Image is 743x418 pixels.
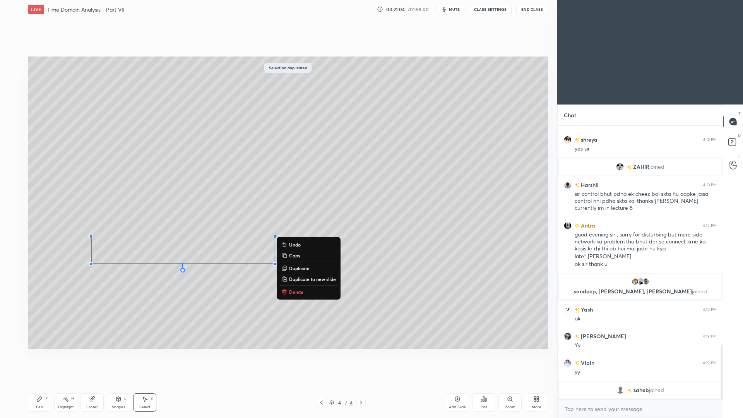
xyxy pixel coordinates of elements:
[575,308,579,312] img: no-rating-badge.077c3623.svg
[649,387,664,393] span: joined
[564,288,716,295] p: sandeep, [PERSON_NAME], [PERSON_NAME]
[579,181,599,189] h6: Harshil
[649,164,664,170] span: joined
[575,138,579,142] img: no-rating-badge.077c3623.svg
[280,287,337,296] button: Delete
[738,111,741,116] p: T
[71,397,74,401] div: H
[289,265,310,271] p: Duplicate
[280,274,337,284] button: Duplicate to new slide
[616,386,624,394] img: default.png
[633,387,649,393] span: saheb
[505,405,515,409] div: Zoom
[575,190,717,212] div: sir control bhut pdha ek cheez bol skta hu aapke jaisa control nhi pdha skta koi thanks [PERSON_N...
[575,315,717,323] div: ok
[269,66,307,70] p: Selection duplicated
[139,405,151,409] div: Select
[579,221,595,230] h6: Antra
[280,264,337,273] button: Duplicate
[58,405,74,409] div: Highlight
[280,240,337,249] button: Undo
[579,135,597,144] h6: shreya
[575,334,579,339] img: no-rating-badge.077c3623.svg
[564,306,572,313] img: 97b305df6ee9461b9c47c3b19a6924ee.png
[336,400,343,405] div: 4
[703,361,717,365] div: 4:19 PM
[437,5,464,14] button: mute
[151,397,153,401] div: S
[738,132,741,138] p: D
[579,359,594,367] h6: Vipin
[449,405,466,409] div: Add Slide
[481,405,487,409] div: Poll
[564,181,572,189] img: 7bca3f728e854330946a308827a469a7.jpg
[637,278,644,285] img: 94dec8ef92c44460aee68fad9cdd004b.jpg
[289,289,303,295] p: Delete
[575,361,579,365] img: no-rating-badge.077c3623.svg
[124,397,127,401] div: L
[47,6,125,13] h4: Time Domain Analysis - Part VII
[564,222,572,230] img: f00abb5b5955485fbeff0b864aa7dc17.jpg
[703,307,717,312] div: 4:19 PM
[28,5,44,14] div: LIVE
[564,136,572,144] img: bab6328693784d8fbcf95d6586e7b283.jpg
[703,223,717,228] div: 4:15 PM
[575,223,579,228] img: Learner_Badge_beginner_1_8b307cf2a0.svg
[345,400,347,405] div: /
[703,334,717,339] div: 4:19 PM
[703,137,717,142] div: 4:12 PM
[575,231,717,253] div: good evening sir , sorry for disturbing but mere side network ka problem tha bhut der se connect ...
[289,252,300,259] p: Copy
[280,251,337,260] button: Copy
[575,253,717,260] div: late* [PERSON_NAME]
[627,389,632,393] img: no-rating-badge.077c3623.svg
[86,405,98,409] div: Eraser
[616,163,624,171] img: c55781858e6b4e1aa8156507fd306c1f.jpg
[36,405,43,409] div: Pen
[703,183,717,187] div: 4:13 PM
[738,154,741,160] p: G
[558,126,723,399] div: grid
[564,359,572,367] img: 3
[642,278,650,285] img: cff8308a9099433f8d6c2ecd6b4d9766.jpg
[289,276,336,282] p: Duplicate to new slide
[579,305,593,313] h6: Yash
[349,399,353,406] div: 4
[631,278,639,285] img: a1511cf05cf24acabb5d9ce859e05ee0.jpg
[692,288,707,295] span: joined
[627,165,632,170] img: no-rating-badge.077c3623.svg
[532,405,541,409] div: More
[45,397,48,401] div: P
[112,405,125,409] div: Shapes
[575,145,717,153] div: yes sir
[579,332,626,340] h6: [PERSON_NAME]
[449,7,460,12] span: mute
[575,342,717,349] div: Yy
[575,260,717,268] div: ok sir thank u
[516,5,548,14] button: End Class
[289,242,301,248] p: Undo
[633,164,649,170] span: ZAHIR
[575,183,579,187] img: no-rating-badge.077c3623.svg
[564,332,572,340] img: b22b47c75c6642deb9aeec18cb508ca8.jpg
[558,105,582,125] p: Chat
[575,368,717,376] div: yy
[469,5,512,14] button: CLASS SETTINGS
